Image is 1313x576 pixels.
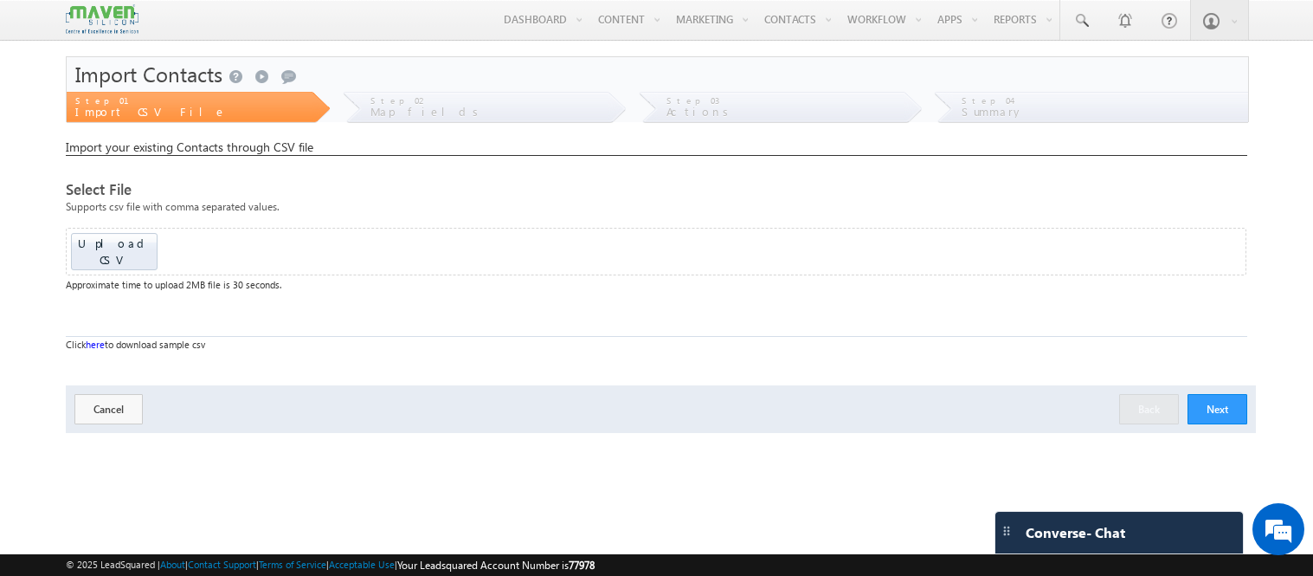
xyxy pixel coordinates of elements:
[259,559,326,570] a: Terms of Service
[962,104,1024,119] span: Summary
[1187,394,1247,424] button: Next
[1026,525,1125,540] span: Converse - Chat
[66,182,1247,197] div: Select File
[66,197,1247,228] div: Supports csv file with comma separated values.
[1119,394,1179,424] button: Back
[86,339,105,350] a: here
[370,104,485,119] span: Map fields
[569,559,595,572] span: 77978
[370,95,423,106] span: Step 02
[962,95,1016,106] span: Step 04
[75,104,227,119] span: Import CSV File
[67,57,1248,92] div: Import Contacts
[666,95,719,106] span: Step 03
[74,394,143,424] button: Cancel
[666,104,735,119] span: Actions
[66,277,1247,293] div: Approximate time to upload 2MB file is 30 seconds.
[329,559,395,570] a: Acceptable Use
[66,4,138,35] img: Custom Logo
[188,559,256,570] a: Contact Support
[75,95,126,106] span: Step 01
[160,559,185,570] a: About
[397,559,595,572] span: Your Leadsquared Account Number is
[66,139,1247,156] div: Import your existing Contacts through CSV file
[66,557,595,573] span: © 2025 LeadSquared | | | | |
[1000,524,1014,538] img: carter-drag
[78,236,151,267] span: Upload CSV
[66,336,1247,353] div: Click to download sample csv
